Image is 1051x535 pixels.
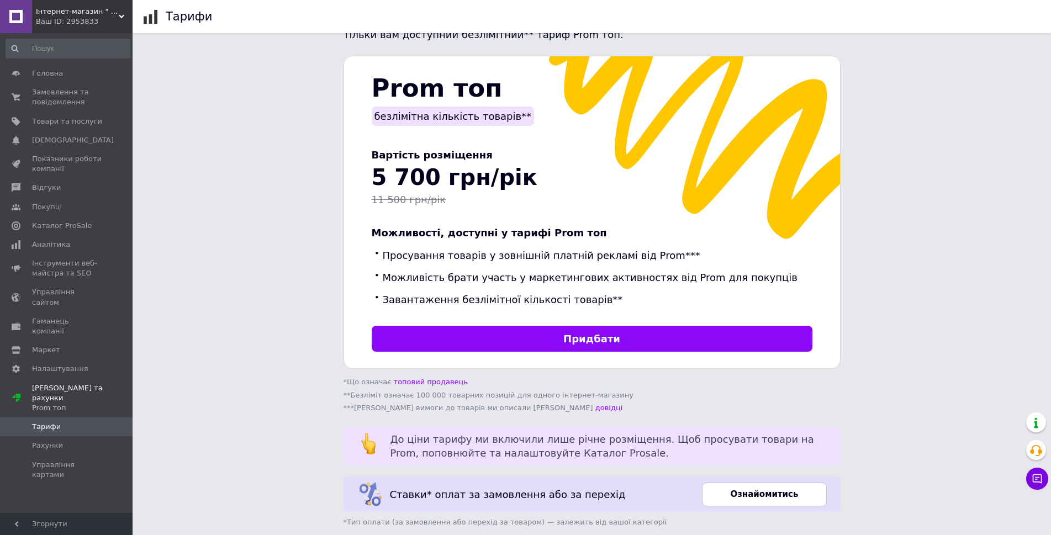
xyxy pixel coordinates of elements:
span: Можливості, доступні у тарифі Prom топ [372,227,607,239]
span: 5 700 грн/рік [372,165,537,190]
span: Маркет [32,345,60,355]
span: Замовлення та повідомлення [32,87,102,107]
span: **Безліміт означає 100 000 товарних позицій для одного інтернет-магазину [344,391,633,399]
span: Налаштування [32,364,88,374]
span: Prom топ [372,73,503,103]
span: Відгуки [32,183,61,193]
div: Ваш ID: 2953833 [36,17,133,27]
span: безлімітна кількість товарів** [374,110,532,122]
div: Prom топ [32,403,133,413]
span: Можливість брати участь у маркетингових активностях від Prom для покупців [383,272,798,283]
a: топовий продавець [391,378,468,386]
img: Картинка відсотків [357,482,382,506]
span: Просування товарів у зовнішній платній рекламі від Prom*** [383,250,700,261]
span: Ставки* оплат за замовлення або за перехід [390,489,626,500]
span: Тільки вам доступний безлімітний** тариф Prom топ. [344,29,624,40]
span: Вартість розміщення [372,149,493,161]
span: Товари та послуги [32,116,102,126]
span: [DEMOGRAPHIC_DATA] [32,135,114,145]
span: Завантаження безлімітної кількості товарів** [383,294,623,305]
span: Рахунки [32,441,63,451]
span: *Тип оплати (за замовлення або перехід за товаром) — залежить від вашої категорії [344,517,841,527]
span: До ціни тарифу ми включили лише річне розміщення. Щоб просувати товари на Prom, поповнюйте та нал... [390,433,814,459]
span: Інтернет-магазин " GO-IN " світ жіночого одягу [36,7,119,17]
a: довідці [593,404,623,412]
span: Інструменти веб-майстра та SEO [32,258,102,278]
h1: Тарифи [166,10,212,23]
span: Ознайомитись [730,489,798,500]
span: 11 500 грн/рік [372,194,446,205]
span: Управління картами [32,460,102,480]
span: ***[PERSON_NAME] вимоги до товарів ми описали [PERSON_NAME] [344,404,623,412]
span: Управління сайтом [32,287,102,307]
span: Гаманець компанії [32,316,102,336]
span: Тарифи [32,422,61,432]
span: Покупці [32,202,62,212]
span: Каталог ProSale [32,221,92,231]
span: Аналітика [32,240,70,250]
button: Чат з покупцем [1026,468,1048,490]
img: :point_up_2: [361,432,378,454]
span: *Що означає [344,378,468,386]
span: Показники роботи компанії [32,154,102,174]
span: Головна [32,68,63,78]
a: Придбати [372,326,812,352]
a: Ознайомитись [702,483,826,506]
span: [PERSON_NAME] та рахунки [32,383,133,414]
input: Пошук [6,39,130,59]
